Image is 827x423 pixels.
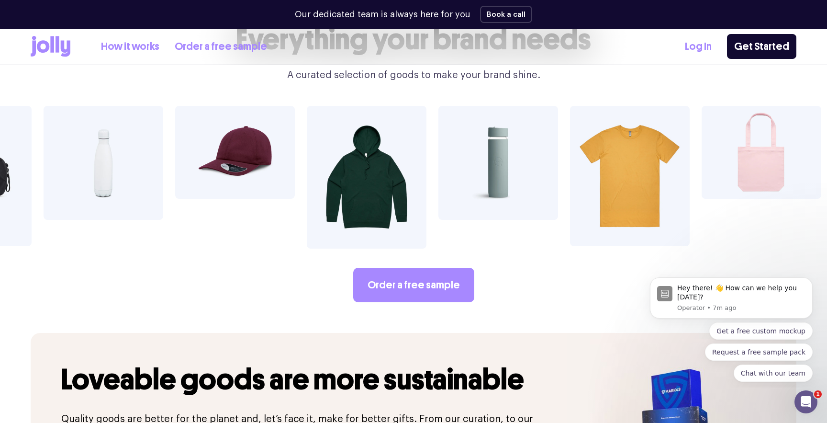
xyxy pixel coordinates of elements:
a: Order a free sample [353,268,474,302]
h2: Loveable goods are more sustainable [61,364,536,396]
p: Our dedicated team is always here for you [295,8,470,21]
a: Order a free sample [175,39,267,55]
a: Log In [685,39,712,55]
a: How it works [101,39,159,55]
button: Book a call [480,6,532,23]
a: Get Started [727,34,796,59]
p: A curated selection of goods to make your brand shine. [230,68,597,83]
span: 1 [814,390,822,398]
iframe: Intercom live chat [794,390,817,413]
iframe: Intercom notifications message [636,269,827,388]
